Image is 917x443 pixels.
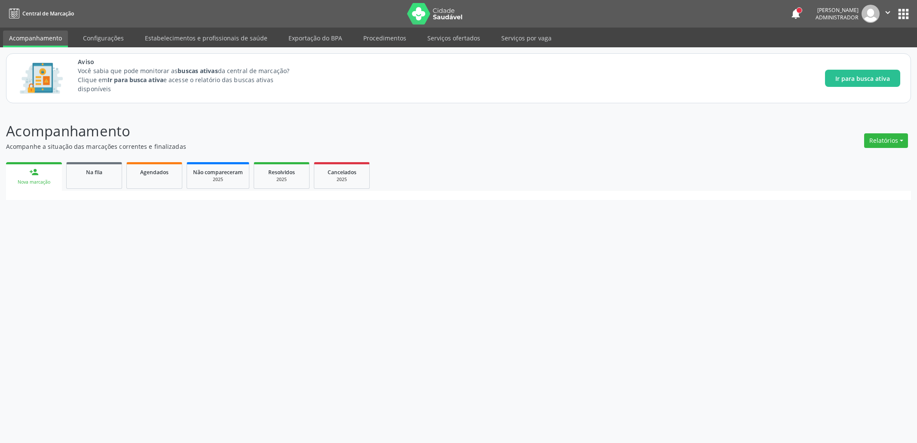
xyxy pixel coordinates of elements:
[12,179,56,185] div: Nova marcação
[282,31,348,46] a: Exportação do BPA
[139,31,273,46] a: Estabelecimentos e profissionais de saúde
[421,31,486,46] a: Serviços ofertados
[328,169,356,176] span: Cancelados
[6,142,640,151] p: Acompanhe a situação das marcações correntes e finalizadas
[816,6,859,14] div: [PERSON_NAME]
[29,167,39,177] div: person_add
[862,5,880,23] img: img
[86,169,102,176] span: Na fila
[3,31,68,47] a: Acompanhamento
[790,8,802,20] button: notifications
[835,74,890,83] span: Ir para busca ativa
[78,66,305,93] p: Você sabia que pode monitorar as da central de marcação? Clique em e acesse o relatório das busca...
[6,6,74,21] a: Central de Marcação
[77,31,130,46] a: Configurações
[193,176,243,183] div: 2025
[17,59,66,98] img: Imagem de CalloutCard
[880,5,896,23] button: 
[357,31,412,46] a: Procedimentos
[193,169,243,176] span: Não compareceram
[864,133,908,148] button: Relatórios
[78,57,305,66] span: Aviso
[6,120,640,142] p: Acompanhamento
[22,10,74,17] span: Central de Marcação
[825,70,900,87] button: Ir para busca ativa
[495,31,558,46] a: Serviços por vaga
[320,176,363,183] div: 2025
[883,8,892,17] i: 
[896,6,911,22] button: apps
[140,169,169,176] span: Agendados
[816,14,859,21] span: Administrador
[268,169,295,176] span: Resolvidos
[178,67,218,75] strong: buscas ativas
[107,76,163,84] strong: Ir para busca ativa
[260,176,303,183] div: 2025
